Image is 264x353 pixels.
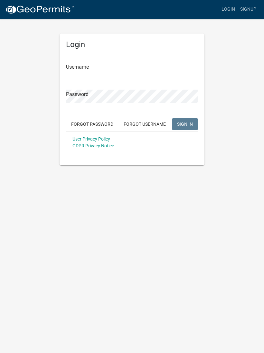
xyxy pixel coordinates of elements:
button: Forgot Password [66,118,118,130]
a: User Privacy Policy [72,136,110,142]
a: Login [219,3,238,15]
a: GDPR Privacy Notice [72,143,114,148]
button: Forgot Username [118,118,171,130]
button: SIGN IN [172,118,198,130]
span: SIGN IN [177,121,193,126]
a: Signup [238,3,259,15]
h5: Login [66,40,198,49]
